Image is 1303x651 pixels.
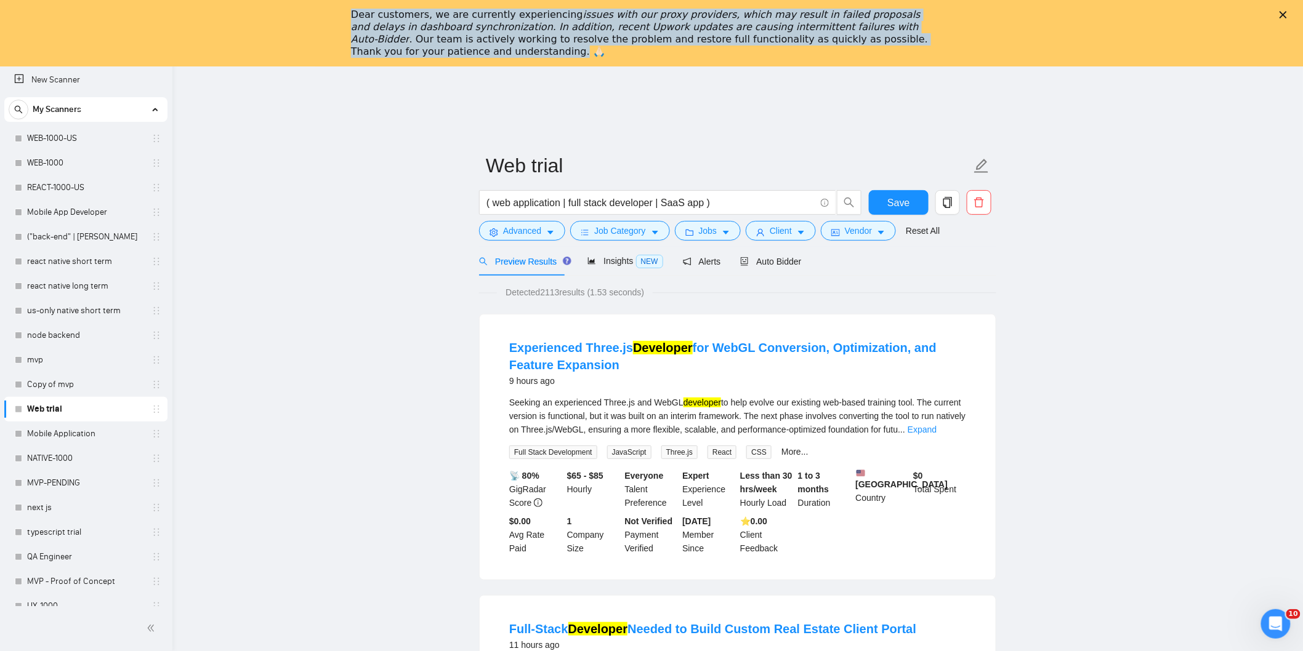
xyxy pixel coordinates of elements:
[151,429,161,439] span: holder
[740,471,793,494] b: Less than 30 hrs/week
[797,228,805,237] span: caret-down
[27,495,144,520] a: next js
[486,150,971,181] input: Scanner name...
[1280,11,1292,18] div: Close
[633,341,693,354] mark: Developer
[27,298,144,323] a: us-only native short term
[906,224,940,238] a: Reset All
[623,469,680,509] div: Talent Preference
[974,158,990,174] span: edit
[27,446,144,471] a: NATIVE-1000
[869,190,929,215] button: Save
[746,445,772,459] span: CSS
[623,514,680,555] div: Payment Verified
[587,256,663,266] span: Insights
[151,134,161,143] span: holder
[509,373,966,388] div: 9 hours ago
[509,471,539,481] b: 📡 80%
[490,228,498,237] span: setting
[568,622,628,636] mark: Developer
[509,396,966,436] div: Seeking an experienced Three.js and WebGL to help evolve our existing web-based training tool. Th...
[935,190,960,215] button: copy
[770,224,792,238] span: Client
[594,224,645,238] span: Job Category
[636,255,663,268] span: NEW
[27,348,144,372] a: mvp
[967,197,991,208] span: delete
[740,257,749,266] span: robot
[581,228,589,237] span: bars
[740,516,767,526] b: ⭐️ 0.00
[479,221,565,241] button: settingAdvancedcaret-down
[151,527,161,537] span: holder
[567,516,572,526] b: 1
[625,516,673,526] b: Not Verified
[27,175,144,200] a: REACT-1000-US
[837,190,861,215] button: search
[151,232,161,242] span: holder
[351,9,921,45] i: issues with our proxy providers, which may result in failed proposals and delays in dashboard syn...
[151,158,161,168] span: holder
[27,151,144,175] a: WEB-1000
[151,306,161,316] span: holder
[147,622,159,634] span: double-left
[683,257,721,266] span: Alerts
[479,257,568,266] span: Preview Results
[9,100,28,119] button: search
[1286,609,1301,619] span: 10
[27,520,144,545] a: typescript trial
[781,447,809,457] a: More...
[151,380,161,389] span: holder
[877,228,885,237] span: caret-down
[497,286,653,299] span: Detected 2113 results (1.53 seconds)
[27,594,144,618] a: UX-1000
[853,469,911,509] div: Country
[509,622,916,636] a: Full-StackDeveloperNeeded to Build Custom Real Estate Client Portal
[27,225,144,249] a: ("back-end" | [PERSON_NAME]
[503,224,541,238] span: Advanced
[151,207,161,217] span: holder
[27,274,144,298] a: react native long term
[562,255,573,266] div: Tooltip anchor
[151,577,161,586] span: holder
[9,105,28,114] span: search
[887,195,910,210] span: Save
[756,228,765,237] span: user
[27,372,144,397] a: Copy of mvp
[796,469,853,509] div: Duration
[567,471,603,481] b: $65 - $85
[509,516,531,526] b: $0.00
[682,516,711,526] b: [DATE]
[27,471,144,495] a: MVP-PENDING
[821,221,896,241] button: idcardVendorcaret-down
[685,228,694,237] span: folder
[33,97,81,122] span: My Scanners
[856,469,948,489] b: [GEOGRAPHIC_DATA]
[845,224,872,238] span: Vendor
[1261,609,1291,639] iframe: Intercom live chat
[565,514,623,555] div: Company Size
[151,330,161,340] span: holder
[27,397,144,421] a: Web trial
[507,469,565,509] div: GigRadar Score
[27,200,144,225] a: Mobile App Developer
[570,221,669,241] button: barsJob Categorycaret-down
[509,341,937,372] a: Experienced Three.jsDeveloperfor WebGL Conversion, Optimization, and Feature Expansion
[4,68,167,92] li: New Scanner
[684,397,722,407] mark: developer
[151,404,161,414] span: holder
[680,469,738,509] div: Experience Level
[151,552,161,562] span: holder
[821,199,829,207] span: info-circle
[675,221,741,241] button: folderJobscaret-down
[738,469,796,509] div: Hourly Load
[151,453,161,463] span: holder
[798,471,829,494] b: 1 to 3 months
[565,469,623,509] div: Hourly
[607,445,651,459] span: JavaScript
[967,190,991,215] button: delete
[831,228,840,237] span: idcard
[151,503,161,513] span: holder
[151,257,161,266] span: holder
[911,469,969,509] div: Total Spent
